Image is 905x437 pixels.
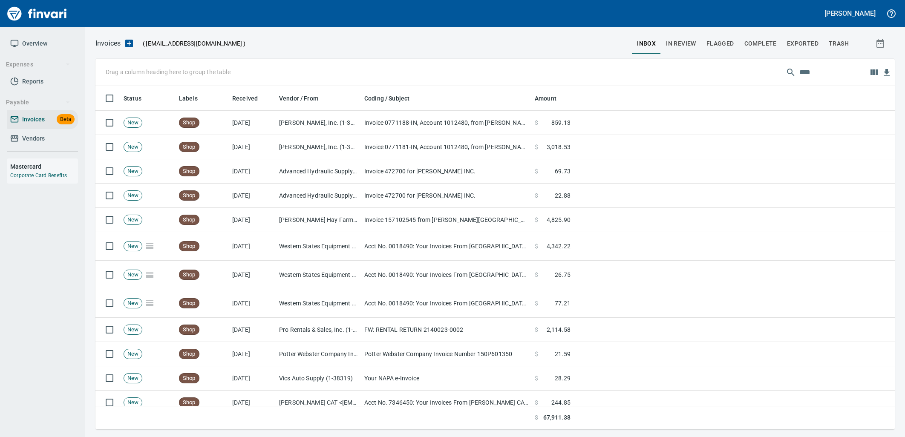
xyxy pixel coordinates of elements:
span: Reports [22,76,43,87]
button: Expenses [3,57,74,72]
td: Vics Auto Supply (1-38319) [276,366,361,391]
span: $ [535,143,538,151]
span: 69.73 [555,167,571,175]
span: 4,342.22 [547,242,571,250]
a: InvoicesBeta [7,110,78,129]
span: $ [535,167,538,175]
span: Shop [179,350,199,358]
span: New [124,299,142,308]
td: Invoice 0771188-IN, Account 1012480, from [PERSON_NAME] [361,111,531,135]
span: [EMAIL_ADDRESS][DOMAIN_NAME] [145,39,243,48]
span: Exported [787,38,819,49]
td: [DATE] [229,261,276,289]
td: Advanced Hydraulic Supply Co. LLC (1-10020) [276,184,361,208]
span: $ [535,242,538,250]
span: Overview [22,38,47,49]
a: Overview [7,34,78,53]
span: Payable [6,97,70,108]
span: Received [232,93,269,103]
span: Flagged [706,38,734,49]
span: Vendor / From [279,93,318,103]
td: Invoice 472700 for [PERSON_NAME] INC. [361,159,531,184]
span: New [124,271,142,279]
span: inbox [637,38,656,49]
span: Invoices [22,114,45,125]
span: New [124,350,142,358]
button: [PERSON_NAME] [822,7,878,20]
span: 859.13 [551,118,571,127]
img: Finvari [5,3,69,24]
span: $ [535,398,538,407]
td: [PERSON_NAME] Hay Farms (1-38594) [276,208,361,232]
span: $ [535,413,538,422]
span: $ [535,191,538,200]
span: New [124,119,142,127]
td: Pro Rentals & Sales, Inc. (1-24405) [276,318,361,342]
td: [PERSON_NAME], Inc. (1-39587) [276,111,361,135]
td: Invoice 0771181-IN, Account 1012480, from [PERSON_NAME] [361,135,531,159]
span: $ [535,216,538,224]
button: Upload an Invoice [121,38,138,49]
h5: [PERSON_NAME] [824,9,876,18]
span: 26.75 [555,270,571,279]
span: Shop [179,192,199,200]
span: 67,911.38 [543,413,571,422]
td: [DATE] [229,318,276,342]
td: [DATE] [229,232,276,261]
span: Pages Split [142,299,157,306]
span: $ [535,118,538,127]
td: Invoice 157102545 from [PERSON_NAME][GEOGRAPHIC_DATA] [361,208,531,232]
span: 21.59 [555,350,571,358]
td: Acct No. 0018490: Your Invoices From [GEOGRAPHIC_DATA] are Attached [361,232,531,261]
span: Shop [179,167,199,175]
span: Shop [179,119,199,127]
td: Invoice 472700 for [PERSON_NAME] INC. [361,184,531,208]
h6: Mastercard [10,162,78,171]
span: $ [535,270,538,279]
span: New [124,326,142,334]
button: Choose columns to display [868,66,880,79]
td: Potter Webster Company Inc (1-10818) [276,342,361,366]
td: [DATE] [229,391,276,415]
span: New [124,374,142,382]
button: Download table [880,66,893,79]
span: Pages Split [142,271,157,278]
td: [PERSON_NAME], Inc. (1-39587) [276,135,361,159]
span: Shop [179,399,199,407]
span: Coding / Subject [364,93,421,103]
span: Pages Split [142,242,157,249]
td: Acct No. 7346450: Your Invoices From [PERSON_NAME] CAT are Attached [361,391,531,415]
span: 28.29 [555,374,571,382]
td: Your NAPA e-Invoice [361,366,531,391]
a: Reports [7,72,78,91]
td: [DATE] [229,366,276,391]
span: Complete [744,38,777,49]
span: Shop [179,216,199,224]
span: Shop [179,326,199,334]
span: $ [535,325,538,334]
span: 77.21 [555,299,571,308]
span: $ [535,350,538,358]
span: New [124,242,142,250]
span: Beta [57,115,75,124]
span: 244.85 [551,398,571,407]
span: $ [535,374,538,382]
td: Western States Equipment Co. (1-11113) [276,261,361,289]
span: Labels [179,93,209,103]
span: Status [124,93,153,103]
p: Invoices [95,38,121,49]
span: Shop [179,242,199,250]
button: Payable [3,95,74,110]
span: Status [124,93,141,103]
span: Vendor / From [279,93,329,103]
td: [PERSON_NAME] CAT <[EMAIL_ADDRESS][DOMAIN_NAME]> [276,391,361,415]
span: Vendors [22,133,45,144]
span: Labels [179,93,198,103]
span: New [124,192,142,200]
button: Show invoices within a particular date range [868,36,895,51]
span: 22.88 [555,191,571,200]
span: Shop [179,299,199,308]
span: New [124,143,142,151]
td: Acct No. 0018490: Your Invoices From [GEOGRAPHIC_DATA] are Attached [361,289,531,318]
